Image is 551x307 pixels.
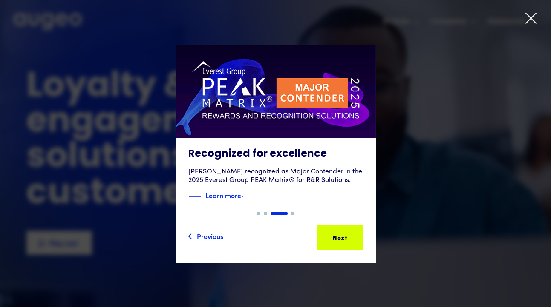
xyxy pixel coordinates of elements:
div: Show slide 3 of 4 [271,212,288,215]
div: Previous [197,231,223,241]
div: Show slide 4 of 4 [291,212,294,215]
div: Show slide 1 of 4 [257,212,260,215]
a: Recognized for excellence[PERSON_NAME] recognized as Major Contender in the 2025 Everest Group PE... [176,45,376,212]
a: Next [317,225,363,250]
div: Show slide 2 of 4 [264,212,267,215]
img: Blue text arrow [242,191,255,202]
h3: Recognized for excellence [188,148,363,161]
img: Blue decorative line [188,191,201,202]
strong: Learn more [205,190,241,200]
div: [PERSON_NAME] recognized as Major Contender in the 2025 Everest Group PEAK Matrix® for R&R Soluti... [188,168,363,185]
